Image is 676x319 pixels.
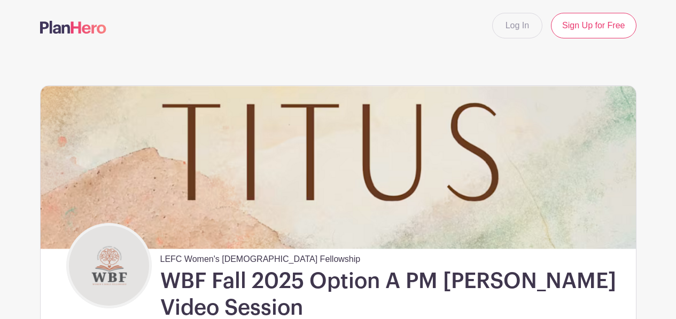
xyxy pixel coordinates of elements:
[160,249,361,266] span: LEFC Women's [DEMOGRAPHIC_DATA] Fellowship
[69,226,149,306] img: WBF%20LOGO.png
[40,21,106,34] img: logo-507f7623f17ff9eddc593b1ce0a138ce2505c220e1c5a4e2b4648c50719b7d32.svg
[41,86,636,249] img: Website%20-%20coming%20soon.png
[551,13,636,38] a: Sign Up for Free
[492,13,542,38] a: Log In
